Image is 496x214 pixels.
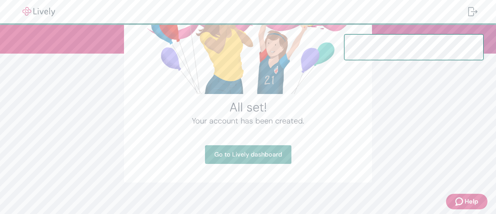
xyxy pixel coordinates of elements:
a: Go to Lively dashboard [205,145,291,164]
span: Help [465,197,478,206]
button: Zendesk support iconHelp [446,194,487,209]
h4: Your account has been created. [143,115,353,127]
button: Log out [462,2,484,21]
svg: Zendesk support icon [455,197,465,206]
img: Lively [17,7,60,16]
h2: All set! [143,99,353,115]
